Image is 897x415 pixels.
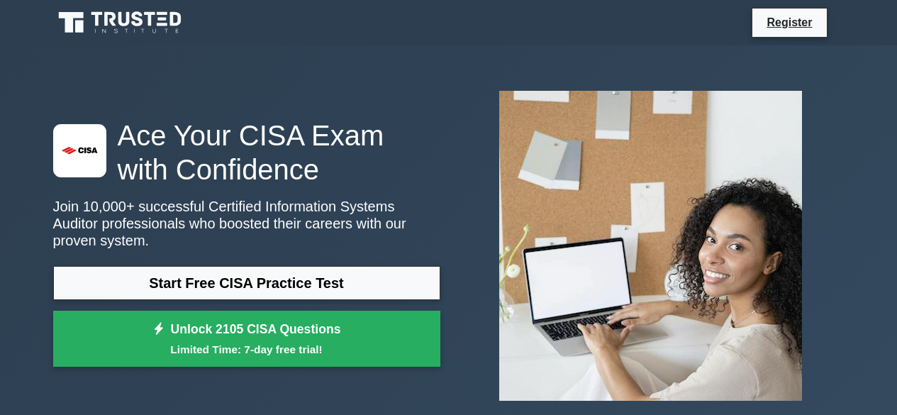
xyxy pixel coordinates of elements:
[758,13,820,31] a: Register
[53,266,440,300] a: Start Free CISA Practice Test
[71,341,423,358] small: Limited Time: 7-day free trial!
[53,118,440,187] h1: Ace Your CISA Exam with Confidence
[53,198,440,249] p: Join 10,000+ successful Certified Information Systems Auditor professionals who boosted their car...
[53,311,440,367] a: Unlock 2105 CISA QuestionsLimited Time: 7-day free trial!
